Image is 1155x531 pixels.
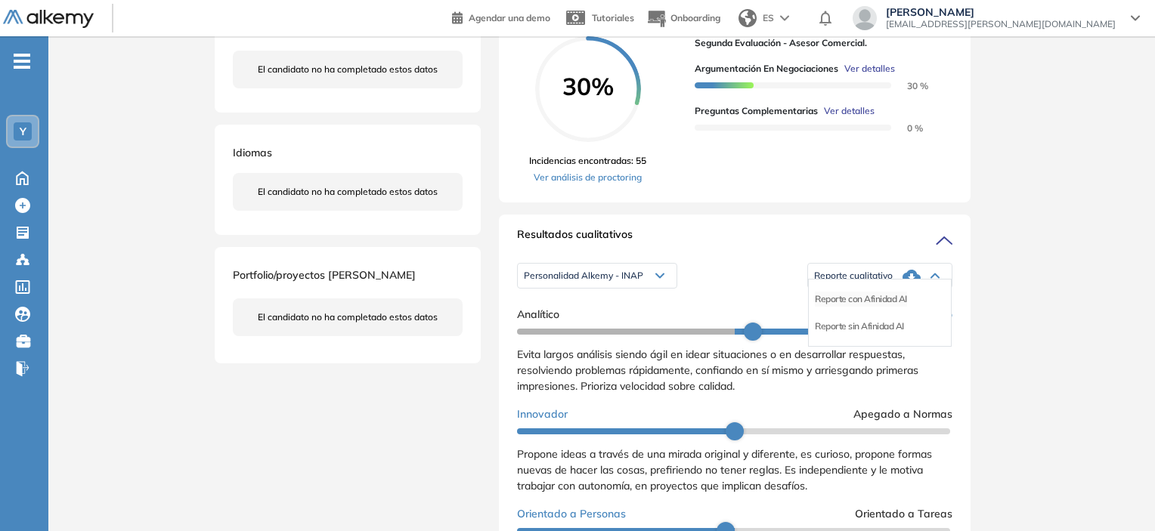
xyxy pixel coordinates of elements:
[14,60,30,63] i: -
[889,80,928,91] span: 30 %
[452,8,550,26] a: Agendar una demo
[517,227,633,251] span: Resultados cualitativos
[695,62,838,76] span: Argumentación en negociaciones
[517,506,626,522] span: Orientado a Personas
[838,62,895,76] button: Ver detalles
[535,74,641,98] span: 30%
[529,154,646,168] span: Incidencias encontradas: 55
[780,15,789,21] img: arrow
[524,270,643,282] span: Personalidad Alkemy - INAP
[646,2,720,35] button: Onboarding
[855,506,952,522] span: Orientado a Tareas
[886,6,1116,18] span: [PERSON_NAME]
[258,310,438,324] span: El candidato no ha completado estos datos
[469,12,550,23] span: Agendar una demo
[233,146,272,159] span: Idiomas
[1079,458,1155,531] iframe: Chat Widget
[592,12,634,23] span: Tutoriales
[233,268,416,282] span: Portfolio/proyectos [PERSON_NAME]
[739,9,757,27] img: world
[844,62,895,76] span: Ver detalles
[824,104,875,118] span: Ver detalles
[1079,458,1155,531] div: Widget de chat
[3,10,94,29] img: Logo
[517,307,559,323] span: Analítico
[517,447,932,492] span: Propone ideas a través de una mirada original y diferente, es curioso, propone formas nuevas de h...
[815,319,904,334] li: Reporte sin Afinidad AI
[670,12,720,23] span: Onboarding
[814,270,893,282] span: Reporte cualitativo
[889,122,923,134] span: 0 %
[815,292,907,307] li: Reporte con Afinidad AI
[517,347,918,393] span: Evita largos análisis siendo ágil en idear situaciones o en desarrollar respuestas, resolviendo p...
[695,104,818,118] span: Preguntas complementarias
[517,406,568,422] span: Innovador
[853,406,952,422] span: Apegado a Normas
[886,18,1116,30] span: [EMAIL_ADDRESS][PERSON_NAME][DOMAIN_NAME]
[258,63,438,76] span: El candidato no ha completado estos datos
[20,125,26,137] span: Y
[763,11,774,25] span: ES
[695,36,940,50] span: Segunda evaluación - Asesor Comercial.
[529,171,646,184] a: Ver análisis de proctoring
[258,185,438,199] span: El candidato no ha completado estos datos
[818,104,875,118] button: Ver detalles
